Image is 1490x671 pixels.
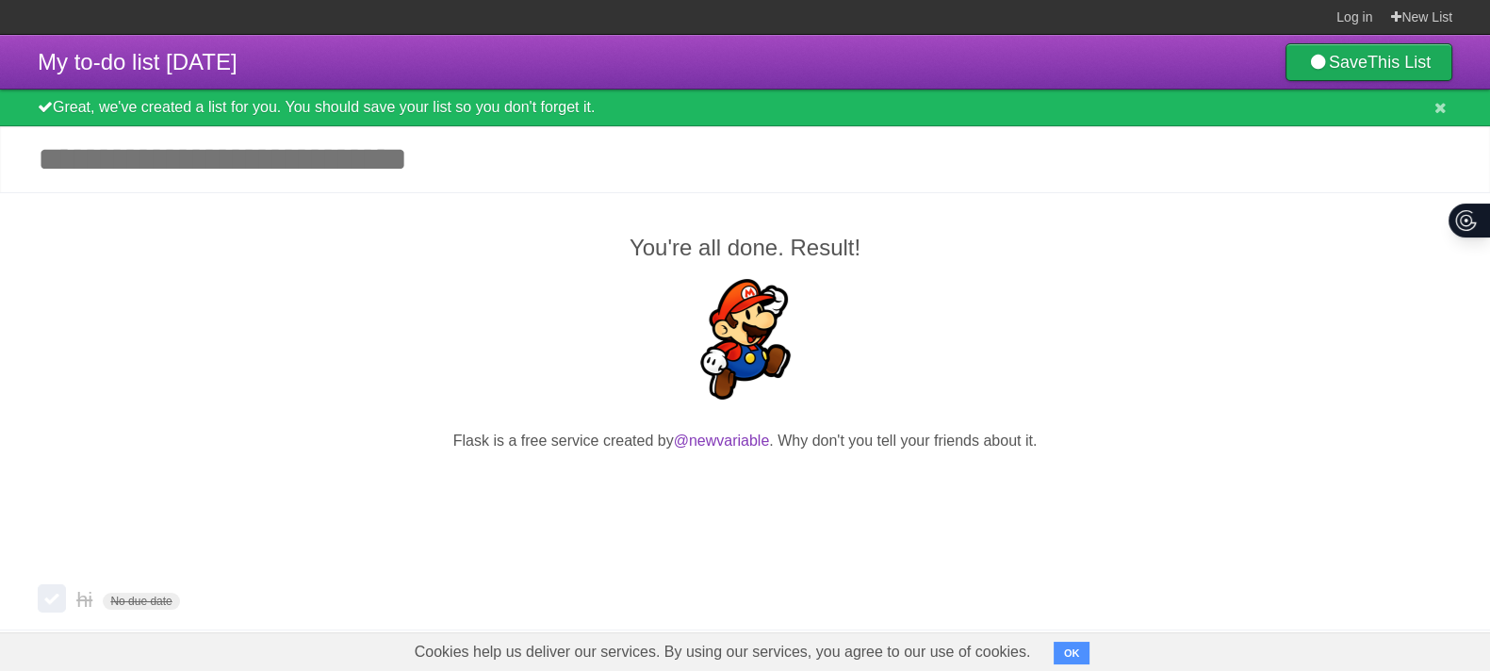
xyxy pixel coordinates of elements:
[396,633,1050,671] span: Cookies help us deliver our services. By using our services, you agree to our use of cookies.
[685,279,806,400] img: Super Mario
[38,231,1452,265] h2: You're all done. Result!
[103,593,179,610] span: No due date
[38,49,237,74] span: My to-do list [DATE]
[38,584,66,613] label: Done
[674,433,770,449] a: @newvariable
[38,430,1452,452] p: Flask is a free service created by . Why don't you tell your friends about it.
[1367,53,1431,72] b: This List
[76,588,97,612] span: hi
[712,476,779,502] iframe: X Post Button
[1285,43,1452,81] a: SaveThis List
[1054,642,1090,664] button: OK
